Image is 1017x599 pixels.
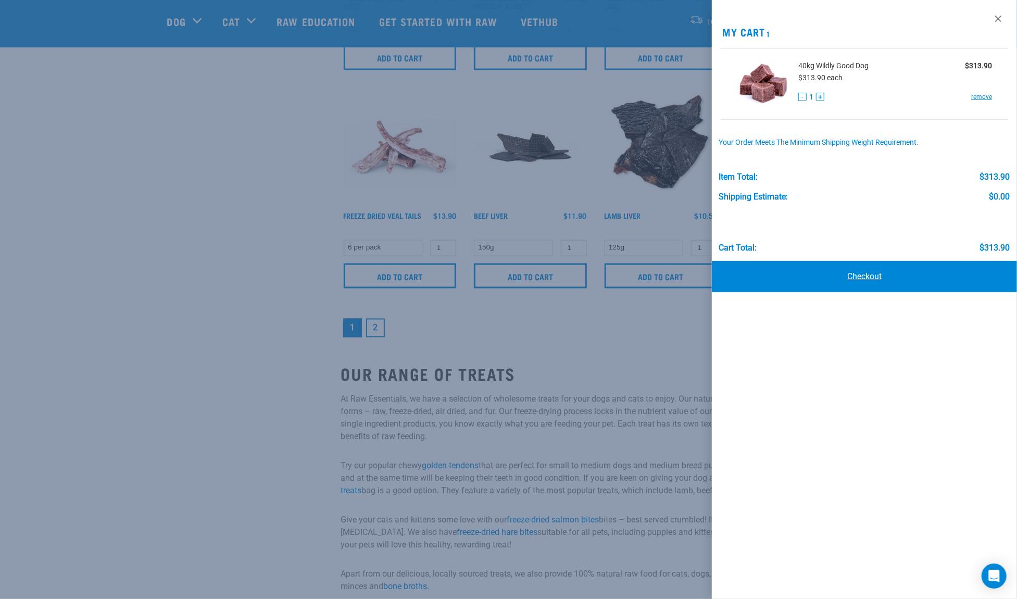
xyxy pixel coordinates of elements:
img: Wildly Good Dog Pack (Standard) [737,57,790,111]
span: 40kg Wildly Good Dog [798,60,869,71]
a: remove [971,92,992,102]
div: Item Total: [719,172,758,182]
strong: $313.90 [965,61,992,70]
button: - [798,93,807,101]
div: Cart total: [719,243,757,253]
div: $0.00 [989,192,1010,202]
div: Open Intercom Messenger [982,564,1007,589]
div: Your order meets the minimum shipping weight requirement. [719,139,1010,147]
h2: My Cart [712,26,1017,38]
div: Shipping Estimate: [719,192,788,202]
button: + [816,93,824,101]
a: Checkout [712,261,1017,292]
span: 1 [809,92,813,103]
span: 1 [765,32,771,35]
div: $313.90 [980,243,1010,253]
div: $313.90 [980,172,1010,182]
span: $313.90 each [798,73,843,82]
